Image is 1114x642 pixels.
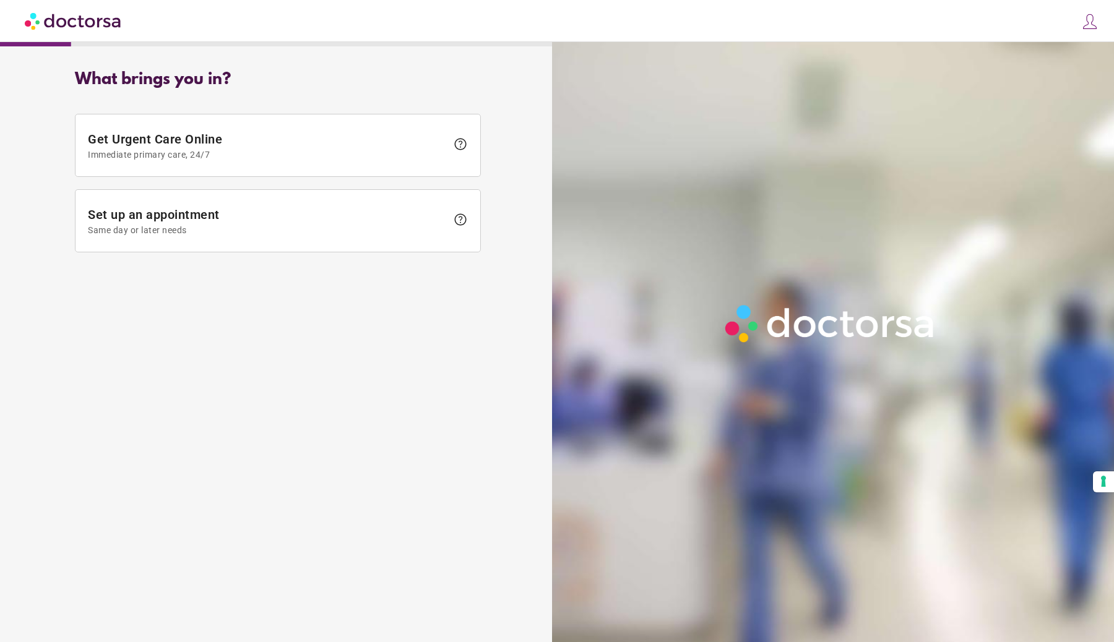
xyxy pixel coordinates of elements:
[25,7,123,35] img: Doctorsa.com
[88,150,447,160] span: Immediate primary care, 24/7
[1093,471,1114,492] button: Your consent preferences for tracking technologies
[719,299,942,348] img: Logo-Doctorsa-trans-White-partial-flat.png
[75,71,481,89] div: What brings you in?
[1081,13,1099,30] img: icons8-customer-100.png
[88,207,447,235] span: Set up an appointment
[453,212,468,227] span: help
[88,132,447,160] span: Get Urgent Care Online
[88,225,447,235] span: Same day or later needs
[453,137,468,152] span: help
